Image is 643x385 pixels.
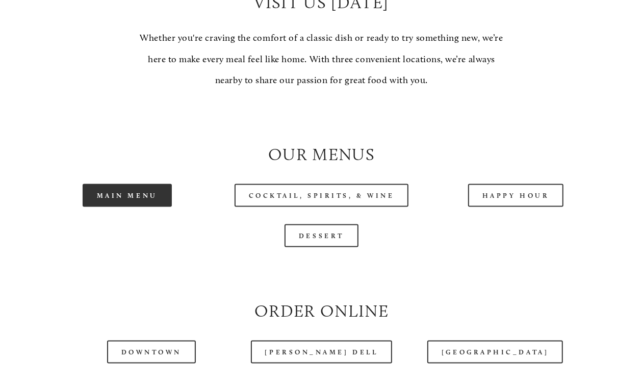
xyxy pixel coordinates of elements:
[427,341,563,364] a: [GEOGRAPHIC_DATA]
[235,184,409,207] a: Cocktail, Spirits, & Wine
[39,143,605,167] h2: Our Menus
[39,299,605,323] h2: Order Online
[251,341,393,364] a: [PERSON_NAME] Dell
[285,224,358,247] a: Dessert
[83,184,172,207] a: Main Menu
[107,341,196,364] a: Downtown
[468,184,564,207] a: Happy Hour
